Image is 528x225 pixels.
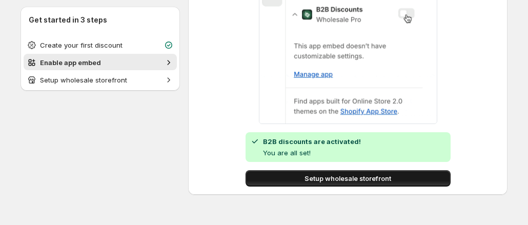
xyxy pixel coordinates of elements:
[40,41,123,49] span: Create your first discount
[29,15,172,25] h2: Get started in 3 steps
[263,148,361,158] p: You are all set!
[40,76,127,84] span: Setup wholesale storefront
[304,173,391,183] span: Setup wholesale storefront
[263,136,361,147] h2: B2B discounts are activated!
[40,58,101,67] span: Enable app embed
[246,170,451,187] button: Setup wholesale storefront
